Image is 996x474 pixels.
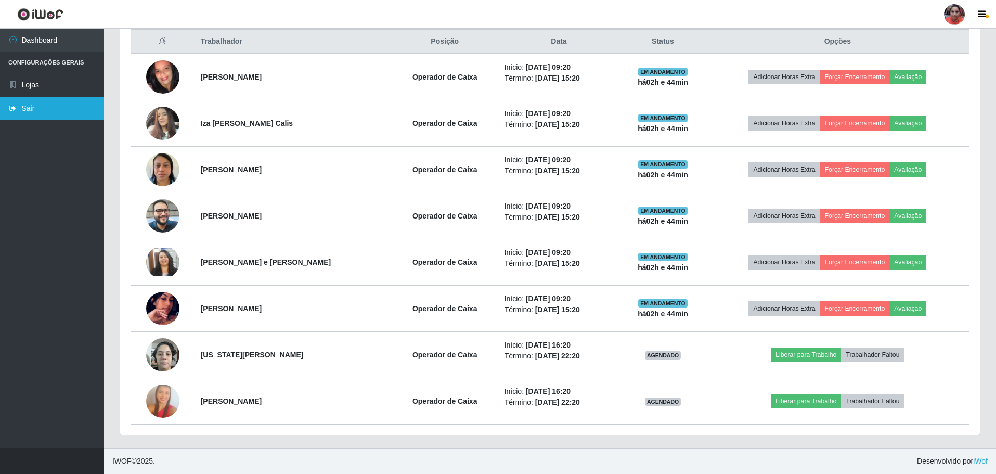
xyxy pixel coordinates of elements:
strong: Operador de Caixa [412,165,477,174]
img: 1756310362106.jpeg [146,248,179,277]
button: Adicionar Horas Extra [748,70,820,84]
button: Avaliação [889,301,926,316]
strong: há 02 h e 44 min [638,78,688,86]
li: Término: [505,258,614,269]
img: 1754259184125.jpeg [146,332,179,377]
span: EM ANDAMENTO [638,253,688,261]
img: 1758229509214.jpeg [146,279,179,338]
time: [DATE] 15:20 [535,120,580,129]
strong: [US_STATE][PERSON_NAME] [201,351,304,359]
strong: há 02 h e 44 min [638,310,688,318]
strong: [PERSON_NAME] [201,212,262,220]
button: Avaliação [889,70,926,84]
li: Início: [505,386,614,397]
span: EM ANDAMENTO [638,299,688,308]
button: Adicionar Horas Extra [748,116,820,131]
strong: [PERSON_NAME] [201,165,262,174]
img: 1754146149925.jpeg [146,147,179,191]
strong: Operador de Caixa [412,119,477,127]
time: [DATE] 09:20 [526,63,571,71]
time: [DATE] 22:20 [535,398,580,406]
th: Status [619,30,706,54]
button: Forçar Encerramento [820,70,890,84]
strong: Iza [PERSON_NAME] Calis [201,119,293,127]
li: Início: [505,108,614,119]
button: Avaliação [889,116,926,131]
strong: há 02 h e 44 min [638,263,688,272]
button: Adicionar Horas Extra [748,162,820,177]
li: Término: [505,397,614,408]
strong: há 02 h e 44 min [638,124,688,133]
button: Trabalhador Faltou [841,394,904,408]
time: [DATE] 09:20 [526,202,571,210]
strong: Operador de Caixa [412,258,477,266]
li: Término: [505,351,614,362]
span: © 2025 . [112,456,155,467]
a: iWof [973,457,988,465]
span: EM ANDAMENTO [638,160,688,169]
time: [DATE] 16:20 [526,387,571,395]
strong: Operador de Caixa [412,73,477,81]
button: Forçar Encerramento [820,116,890,131]
img: 1701891502546.jpeg [146,40,179,114]
strong: [PERSON_NAME] [201,397,262,405]
span: EM ANDAMENTO [638,68,688,76]
li: Início: [505,340,614,351]
li: Término: [505,165,614,176]
li: Início: [505,62,614,73]
li: Término: [505,119,614,130]
strong: Operador de Caixa [412,304,477,313]
strong: Operador de Caixa [412,212,477,220]
img: 1757236208541.jpeg [146,376,179,427]
span: Desenvolvido por [917,456,988,467]
img: 1755090695387.jpeg [146,194,179,238]
button: Adicionar Horas Extra [748,209,820,223]
li: Início: [505,201,614,212]
li: Término: [505,212,614,223]
time: [DATE] 15:20 [535,259,580,267]
time: [DATE] 15:20 [535,213,580,221]
time: [DATE] 09:20 [526,156,571,164]
li: Início: [505,293,614,304]
button: Adicionar Horas Extra [748,301,820,316]
time: [DATE] 22:20 [535,352,580,360]
span: AGENDADO [645,398,681,406]
button: Forçar Encerramento [820,301,890,316]
button: Avaliação [889,255,926,270]
button: Forçar Encerramento [820,255,890,270]
strong: [PERSON_NAME] e [PERSON_NAME] [201,258,331,266]
time: [DATE] 09:20 [526,248,571,257]
button: Avaliação [889,162,926,177]
th: Trabalhador [195,30,392,54]
button: Forçar Encerramento [820,209,890,223]
li: Término: [505,304,614,315]
strong: [PERSON_NAME] [201,73,262,81]
strong: Operador de Caixa [412,397,477,405]
button: Forçar Encerramento [820,162,890,177]
span: IWOF [112,457,132,465]
button: Avaliação [889,209,926,223]
th: Data [498,30,620,54]
img: 1754675382047.jpeg [146,101,179,145]
time: [DATE] 09:20 [526,109,571,118]
th: Opções [706,30,969,54]
time: [DATE] 15:20 [535,74,580,82]
span: EM ANDAMENTO [638,114,688,122]
time: [DATE] 15:20 [535,166,580,175]
strong: Operador de Caixa [412,351,477,359]
li: Início: [505,155,614,165]
button: Liberar para Trabalho [771,348,841,362]
span: AGENDADO [645,351,681,360]
li: Início: [505,247,614,258]
strong: há 02 h e 44 min [638,217,688,225]
span: EM ANDAMENTO [638,207,688,215]
time: [DATE] 16:20 [526,341,571,349]
button: Trabalhador Faltou [841,348,904,362]
time: [DATE] 09:20 [526,294,571,303]
th: Posição [392,30,498,54]
strong: há 02 h e 44 min [638,171,688,179]
li: Término: [505,73,614,84]
img: CoreUI Logo [17,8,63,21]
strong: [PERSON_NAME] [201,304,262,313]
button: Adicionar Horas Extra [748,255,820,270]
